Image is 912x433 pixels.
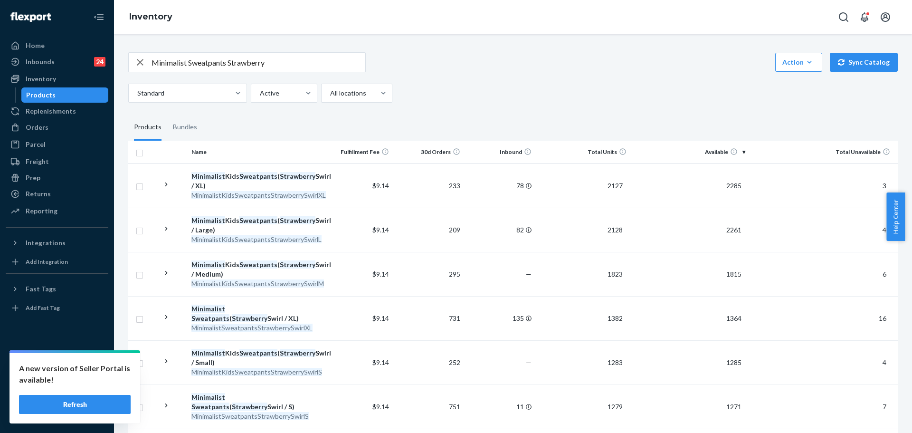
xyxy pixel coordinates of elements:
span: 1823 [604,270,627,278]
span: 4 [879,358,890,366]
span: $9.14 [372,226,389,234]
th: Inbound [464,141,535,164]
a: Add Fast Tag [6,300,108,316]
span: 4 [879,226,890,234]
input: Active [259,88,260,98]
em: Sweatpants [191,403,229,411]
span: $9.14 [372,270,389,278]
div: Kids ( Swirl / Small) [191,348,317,367]
p: A new version of Seller Portal is available! [19,363,131,385]
div: Kids ( Swirl / XL) [191,172,317,191]
a: Help Center [6,390,108,405]
div: Inbounds [26,57,55,67]
em: Minimalist [191,305,225,313]
td: 135 [464,296,535,340]
button: Open account menu [876,8,895,27]
div: Freight [26,157,49,166]
em: Minimalist [191,260,225,269]
a: Freight [6,154,108,169]
input: All locations [329,88,330,98]
div: Products [26,90,56,100]
em: Strawberry [232,403,267,411]
span: 2285 [722,182,745,190]
span: $9.14 [372,403,389,411]
div: Inventory [26,74,56,84]
button: Sync Catalog [830,53,898,72]
span: 1364 [722,314,745,322]
a: Replenishments [6,104,108,119]
div: ( Swirl / XL) [191,304,317,323]
div: 24 [94,57,105,67]
a: Returns [6,186,108,202]
span: $9.14 [372,358,389,366]
em: Minimalist [191,216,225,224]
em: Sweatpants [191,314,229,322]
td: 78 [464,164,535,208]
a: Products [21,87,109,103]
th: Name [188,141,321,164]
span: 1382 [604,314,627,322]
a: Talk to Support [6,374,108,389]
div: Home [26,41,45,50]
em: Strawberry [232,314,267,322]
em: MinimalistKidsSweatpantsStrawberrySwirlS [191,368,322,376]
td: 82 [464,208,535,252]
a: Inbounds24 [6,54,108,69]
button: Close Navigation [89,8,108,27]
button: Open Search Box [834,8,853,27]
em: MinimalistSweatpantsStrawberrySwirlS [191,412,309,420]
div: ( Swirl / S) [191,393,317,412]
td: 233 [393,164,464,208]
span: — [526,270,532,278]
span: 7 [879,403,890,411]
em: Minimalist [191,172,225,180]
div: Returns [26,189,51,199]
button: Fast Tags [6,281,108,297]
a: Orders [6,120,108,135]
a: Inventory [6,71,108,87]
span: Help Center [886,192,905,241]
span: 2261 [722,226,745,234]
button: Open notifications [855,8,874,27]
em: MinimalistKidsSweatpantsStrawberrySwirlM [191,279,324,288]
ol: breadcrumbs [122,3,180,31]
a: Settings [6,358,108,373]
em: Sweatpants [239,216,277,224]
div: Replenishments [26,106,76,116]
span: 1283 [604,358,627,366]
a: Prep [6,170,108,185]
span: 6 [879,270,890,278]
em: Strawberry [280,349,315,357]
div: Reporting [26,206,57,216]
div: Orders [26,123,48,132]
a: Home [6,38,108,53]
div: Add Fast Tag [26,304,60,312]
input: Search inventory by name or sku [152,53,365,72]
div: Add Integration [26,258,68,266]
span: 1271 [722,403,745,411]
span: 16 [875,314,890,322]
div: Prep [26,173,40,183]
td: 731 [393,296,464,340]
button: Integrations [6,235,108,250]
th: Total Units [535,141,630,164]
em: MinimalistKidsSweatpantsStrawberrySwirlL [191,235,322,243]
div: Parcel [26,140,46,149]
button: Refresh [19,395,131,414]
span: 2127 [604,182,627,190]
em: Strawberry [280,260,315,269]
div: Integrations [26,238,66,248]
button: Give Feedback [6,406,108,422]
em: MinimalistSweatpantsStrawberrySwirlXL [191,324,313,332]
span: — [526,358,532,366]
em: Sweatpants [239,349,277,357]
a: Add Integration [6,254,108,269]
span: $9.14 [372,314,389,322]
em: Sweatpants [239,260,277,269]
em: Strawberry [280,216,315,224]
input: Standard [136,88,137,98]
span: 1815 [722,270,745,278]
span: 3 [879,182,890,190]
a: Reporting [6,203,108,219]
td: 11 [464,385,535,429]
